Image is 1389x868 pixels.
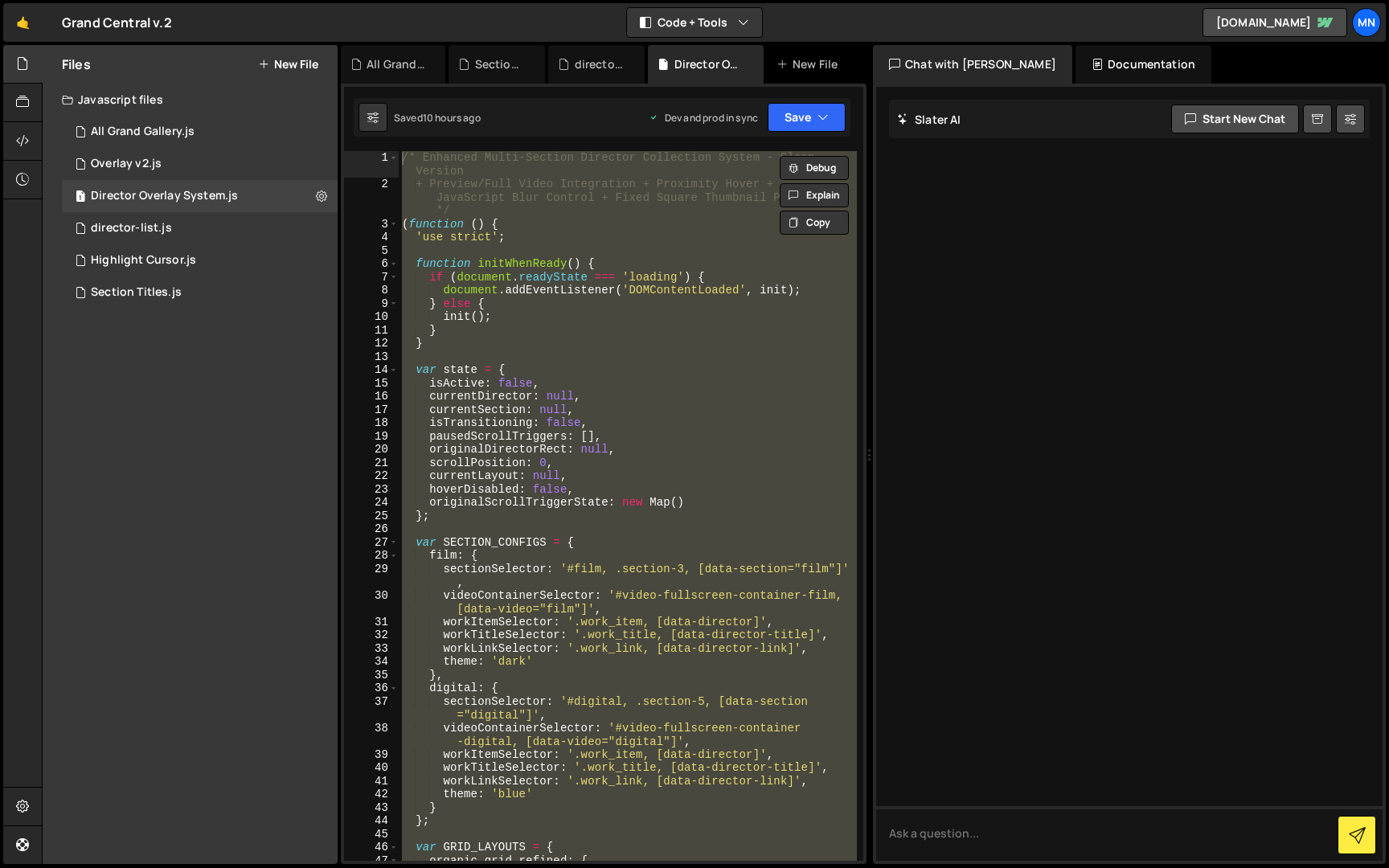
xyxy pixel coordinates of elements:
[575,56,626,72] div: director-list.js
[344,483,399,497] div: 23
[258,58,318,71] button: New File
[344,377,399,391] div: 15
[76,191,85,204] span: 1
[344,722,399,748] div: 38
[344,536,399,550] div: 27
[344,748,399,762] div: 39
[344,549,399,563] div: 28
[423,111,481,125] div: 10 hours ago
[780,156,849,180] button: Debug
[344,854,399,868] div: 47
[344,363,399,377] div: 14
[344,231,399,244] div: 4
[475,56,527,72] div: Section Titles.js
[344,510,399,523] div: 25
[344,324,399,338] div: 11
[344,337,399,350] div: 12
[344,642,399,656] div: 33
[344,841,399,854] div: 46
[344,297,399,311] div: 9
[344,628,399,642] div: 32
[344,257,399,271] div: 6
[344,178,399,218] div: 2
[873,45,1072,84] div: Chat with [PERSON_NAME]
[1076,45,1211,84] div: Documentation
[91,221,172,235] div: director-list.js
[91,189,238,203] div: Director Overlay System.js
[3,3,43,42] a: 🤙
[344,430,399,444] div: 19
[344,775,399,788] div: 41
[344,416,399,430] div: 18
[344,814,399,828] div: 44
[344,682,399,695] div: 36
[43,84,338,116] div: Javascript files
[780,183,849,207] button: Explain
[344,589,399,616] div: 30
[62,244,338,276] div: 15298/43117.js
[344,390,399,403] div: 16
[344,244,399,258] div: 5
[62,276,338,309] div: 15298/40223.js
[344,563,399,589] div: 29
[780,211,849,235] button: Copy
[344,616,399,629] div: 31
[62,180,338,212] div: 15298/42891.js
[344,522,399,536] div: 26
[344,218,399,231] div: 3
[344,350,399,364] div: 13
[62,55,91,73] h2: Files
[91,125,195,139] div: All Grand Gallery.js
[768,103,846,132] button: Save
[344,655,399,669] div: 34
[897,112,961,127] h2: Slater AI
[344,271,399,285] div: 7
[776,56,844,72] div: New File
[649,111,758,125] div: Dev and prod in sync
[1203,8,1347,37] a: [DOMAIN_NAME]
[344,669,399,682] div: 35
[91,157,162,171] div: Overlay v2.js
[344,310,399,324] div: 10
[344,457,399,470] div: 21
[674,56,744,72] div: Director Overlay System.js
[344,761,399,775] div: 40
[344,496,399,510] div: 24
[627,8,762,37] button: Code + Tools
[344,151,399,178] div: 1
[62,116,338,148] div: 15298/43578.js
[62,13,172,32] div: Grand Central v.2
[344,801,399,815] div: 43
[62,212,338,244] div: 15298/40379.js
[344,788,399,801] div: 42
[344,403,399,417] div: 17
[344,443,399,457] div: 20
[344,828,399,841] div: 45
[1352,8,1381,37] a: MN
[1171,104,1299,133] button: Start new chat
[344,284,399,297] div: 8
[344,695,399,722] div: 37
[91,285,182,300] div: Section Titles.js
[394,111,481,125] div: Saved
[91,253,196,268] div: Highlight Cursor.js
[62,148,338,180] div: 15298/45944.js
[367,56,426,72] div: All Grand Gallery.js
[344,469,399,483] div: 22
